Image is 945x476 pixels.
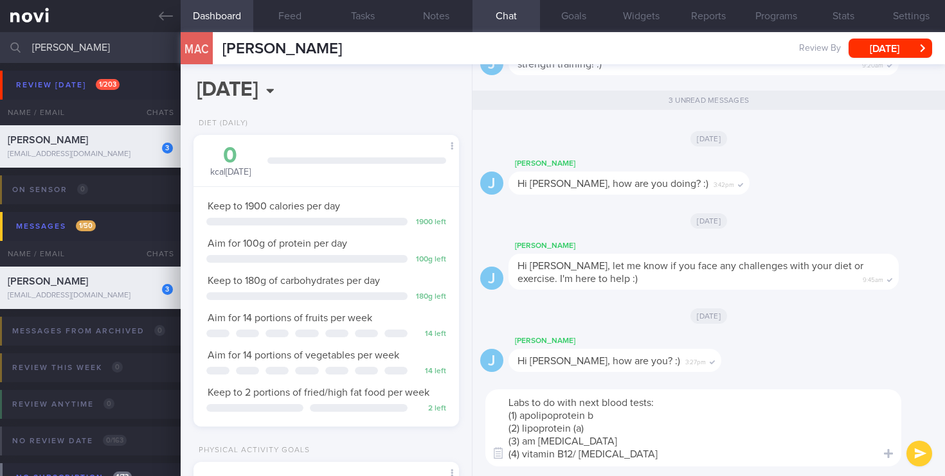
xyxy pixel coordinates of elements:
[690,308,727,324] span: [DATE]
[480,349,503,373] div: J
[13,218,99,235] div: Messages
[13,76,123,94] div: Review [DATE]
[9,396,118,413] div: Review anytime
[8,150,173,159] div: [EMAIL_ADDRESS][DOMAIN_NAME]
[129,100,181,125] div: Chats
[509,156,788,172] div: [PERSON_NAME]
[9,322,168,340] div: Messages from Archived
[9,359,126,376] div: Review this week
[690,131,727,146] span: [DATE]
[414,367,446,376] div: 14 left
[208,238,347,249] span: Aim for 100g of protein per day
[509,238,937,254] div: [PERSON_NAME]
[9,432,130,450] div: No review date
[480,267,503,290] div: J
[129,241,181,267] div: Chats
[104,398,114,409] span: 0
[162,284,173,295] div: 3
[162,143,173,154] div: 3
[414,330,446,339] div: 14 left
[509,333,760,349] div: [PERSON_NAME]
[517,179,708,189] span: Hi [PERSON_NAME], how are you doing? :)
[77,184,88,195] span: 0
[194,119,248,128] div: Diet (Daily)
[208,276,380,286] span: Keep to 180g of carbohydrates per day
[208,350,399,360] span: Aim for 14 portions of vegetables per week
[208,313,372,323] span: Aim for 14 portions of fruits per week
[414,292,446,302] div: 180 g left
[799,43,841,55] span: Review By
[8,135,88,145] span: [PERSON_NAME]
[103,435,127,446] span: 0 / 163
[208,387,429,398] span: Keep to 2 portions of fried/high fat food per week
[414,218,446,227] div: 1900 left
[194,446,310,455] div: Physical Activity Goals
[177,24,216,74] div: MAC
[8,291,173,301] div: [EMAIL_ADDRESS][DOMAIN_NAME]
[9,181,91,198] div: On sensor
[206,145,255,179] div: kcal [DATE]
[112,362,123,373] span: 0
[154,325,165,336] span: 0
[685,355,706,367] span: 3:27pm
[222,41,342,57] span: [PERSON_NAME]
[517,261,863,284] span: Hi [PERSON_NAME], let me know if you face any challenges with your diet or exercise. I'm here to ...
[863,272,883,285] span: 9:45am
[414,255,446,265] div: 100 g left
[206,145,255,167] div: 0
[714,177,734,190] span: 3:42pm
[76,220,96,231] span: 1 / 50
[849,39,932,58] button: [DATE]
[96,79,120,90] span: 1 / 203
[414,404,446,414] div: 2 left
[208,201,340,211] span: Keep to 1900 calories per day
[690,213,727,229] span: [DATE]
[480,172,503,195] div: J
[517,356,680,366] span: Hi [PERSON_NAME], how are you? :)
[8,276,88,286] span: [PERSON_NAME]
